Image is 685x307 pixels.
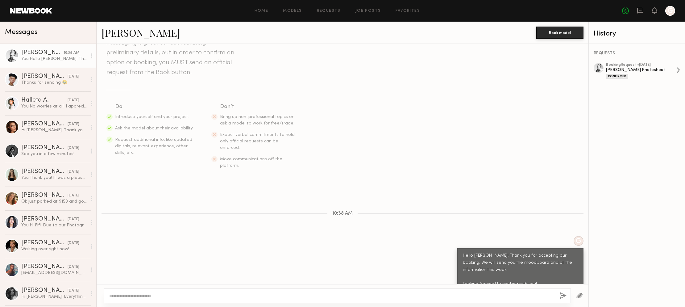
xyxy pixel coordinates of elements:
div: Ok just parked at 9150 and going to walk over [21,199,87,204]
div: Hello [PERSON_NAME]! Thank you for accepting our booking. We will send you the moodboard and all ... [463,252,578,288]
div: [DATE] [68,193,79,199]
a: Requests [317,9,341,13]
div: History [594,30,680,37]
div: [DATE] [68,74,79,80]
div: You: Thank you! It was a pleasure working with you as well. [21,175,87,181]
div: booking Request • [DATE] [606,63,676,67]
div: Do [115,103,194,111]
div: Walking over right now! [21,246,87,252]
div: [DATE] [68,145,79,151]
div: [PERSON_NAME] [21,288,68,294]
a: Job Posts [355,9,381,13]
div: [PERSON_NAME] [21,240,68,246]
div: Thanks for sending 🥹 [21,80,87,86]
div: [PERSON_NAME] [21,169,68,175]
div: [PERSON_NAME] Photoshoot [606,67,676,73]
span: Move communications off the platform. [220,157,282,168]
a: Book model [536,30,583,35]
a: G [665,6,675,16]
div: You: Hi Fifi! Due to our Photographer changing schedule, we will have to reschedule our shoot! I ... [21,222,87,228]
span: Expect verbal commitments to hold - only official requests can be enforced. [220,133,298,150]
a: Models [283,9,302,13]
div: [EMAIL_ADDRESS][DOMAIN_NAME] [21,270,87,276]
a: [PERSON_NAME] [102,26,180,39]
div: [DATE] [68,264,79,270]
span: Ask the model about their availability. [115,126,193,130]
div: Hi [PERSON_NAME]! Everything looks good 😊 I don’t think I have a plain long sleeve white shirt th... [21,294,87,300]
div: [PERSON_NAME] [21,74,68,80]
div: [DATE] [68,121,79,127]
div: REQUESTS [594,51,680,56]
span: 10:38 AM [332,211,353,216]
div: See you in a few minutes! [21,151,87,157]
header: Keep direct messages professional and related only to paid job opportunities. Messaging is great ... [106,18,236,78]
div: You: Hello [PERSON_NAME]! Thank you for accepting our booking. We will send you the moodboard and... [21,56,87,62]
div: Confirmed [606,74,628,79]
div: [PERSON_NAME] [21,121,68,127]
span: Messages [5,29,38,36]
div: 10:38 AM [64,50,79,56]
div: [DATE] [68,217,79,222]
button: Book model [536,27,583,39]
div: [DATE] [68,240,79,246]
a: Home [255,9,268,13]
div: [PERSON_NAME] [21,216,68,222]
a: Favorites [396,9,420,13]
div: [PERSON_NAME] [21,145,68,151]
span: Introduce yourself and your project. [115,115,189,119]
div: [DATE] [68,98,79,103]
div: [DATE] [68,169,79,175]
div: Halleta A. [21,97,68,103]
div: [PERSON_NAME] [21,50,64,56]
div: Hi [PERSON_NAME]! Thank you so much for letting me know and I hope to work with you in the future 🤍 [21,127,87,133]
span: Bring up non-professional topics or ask a model to work for free/trade. [220,115,294,125]
div: Don’t [220,103,299,111]
div: You: No worries at all, I appreciate you letting me know. Take care [21,103,87,109]
span: Request additional info, like updated digitals, relevant experience, other skills, etc. [115,138,192,155]
div: [PERSON_NAME] [21,192,68,199]
a: bookingRequest •[DATE][PERSON_NAME] PhotoshootConfirmed [606,63,680,79]
div: [PERSON_NAME] [21,264,68,270]
div: [DATE] [68,288,79,294]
